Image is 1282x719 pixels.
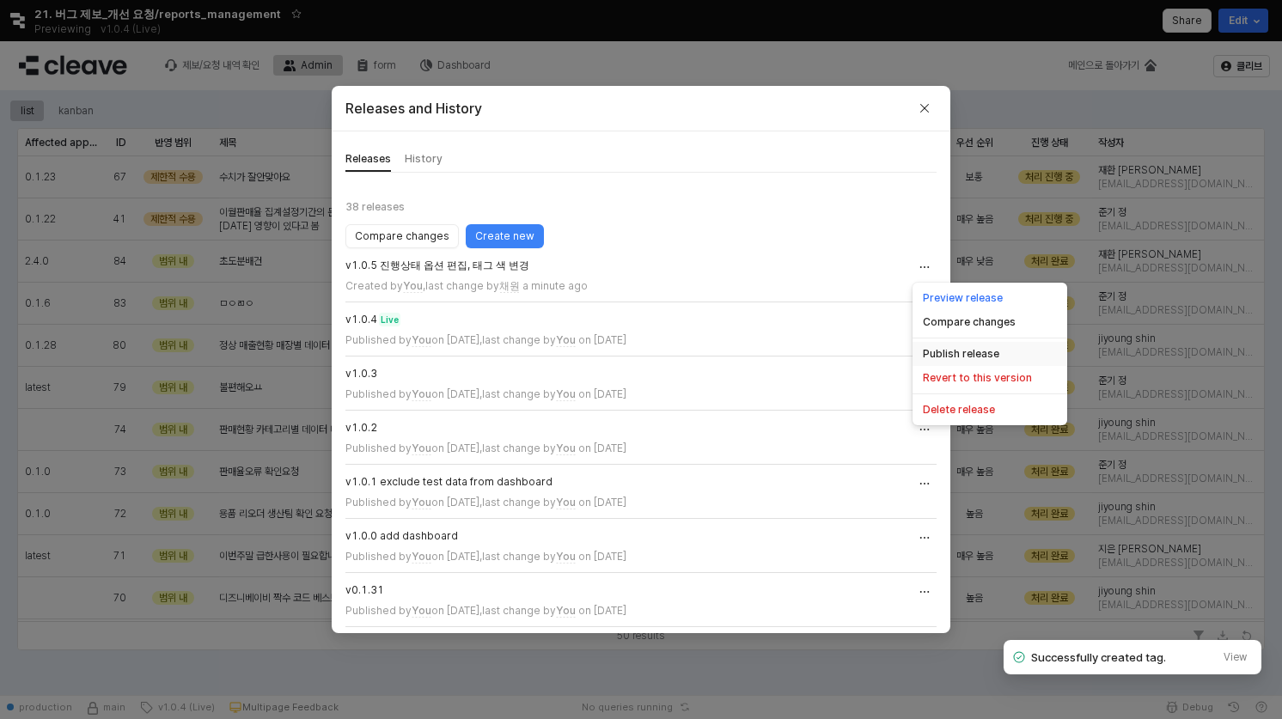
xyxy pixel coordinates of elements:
[345,145,391,172] button: Releases
[405,145,443,172] button: History
[345,475,552,489] div: v1.0.1 exclude test data from dashboard
[1031,649,1166,666] h4: Successfully created tag.
[913,472,937,496] button: Release actions
[556,604,576,618] span: You
[983,643,1282,719] div: Notifications (F8)
[345,494,626,511] span: Published by on [DATE] , l ast change by on [DATE]
[403,279,423,293] span: You
[923,371,1032,385] h5: Revert to this version
[345,583,384,597] div: v0.1.31
[923,291,1003,304] a: Preview release
[345,548,626,565] span: Published by on [DATE] , l ast change by on [DATE]
[345,277,588,295] span: Created by , l ast change by a minute ago
[412,604,431,618] span: You
[345,440,626,457] span: Published by on [DATE] , l ast change by on [DATE]
[412,442,431,455] span: You
[913,580,937,604] button: Release actions
[913,417,937,442] button: Release actions
[345,602,626,619] span: Published by on [DATE] , l ast change by on [DATE]
[499,279,520,293] span: 채원
[345,259,529,272] div: v1.0.5 진행상태 옵션 편집, 태그 색 변경
[466,224,544,248] button: Create new
[345,367,377,381] div: v1.0.3
[923,347,999,361] h5: Publish release
[556,442,576,455] span: You
[923,315,1016,329] h5: Compare changes
[345,313,377,326] div: v1.0.4
[345,98,482,119] h2: Releases and History
[556,550,576,564] span: You
[1216,647,1255,667] button: View in releases
[556,387,576,401] span: You
[355,229,449,243] p: Compare changes
[412,333,431,347] span: You
[1010,649,1028,666] div: success
[412,387,431,401] span: You
[913,526,937,550] button: Release actions
[345,421,377,435] div: v1.0.2
[412,496,431,509] span: You
[345,193,937,221] div: 38 releases
[345,386,626,403] span: Published by on [DATE] , l ast change by on [DATE]
[379,313,400,326] div: Live
[556,333,576,347] span: You
[345,224,459,248] button: Compare changes
[913,96,937,120] button: Close
[556,496,576,509] span: You
[923,403,995,417] h5: Delete release
[345,529,458,543] div: v1.0.0 add dashboard
[1224,650,1247,664] p: View
[475,229,534,243] p: Create new
[412,550,431,564] span: You
[913,255,937,279] button: Release actions
[345,332,626,349] span: Published by on [DATE] , l ast change by on [DATE]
